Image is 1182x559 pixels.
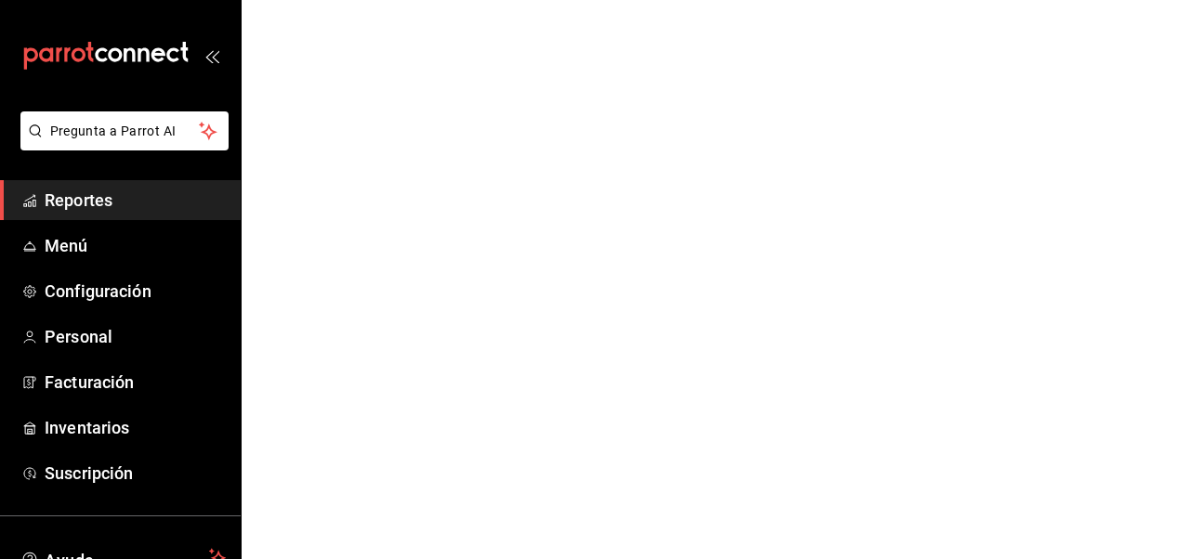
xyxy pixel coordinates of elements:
[204,48,219,63] button: open_drawer_menu
[20,111,229,150] button: Pregunta a Parrot AI
[50,122,200,141] span: Pregunta a Parrot AI
[45,188,226,213] span: Reportes
[45,324,226,349] span: Personal
[45,370,226,395] span: Facturación
[45,415,226,440] span: Inventarios
[45,461,226,486] span: Suscripción
[45,279,226,304] span: Configuración
[13,135,229,154] a: Pregunta a Parrot AI
[45,233,226,258] span: Menú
